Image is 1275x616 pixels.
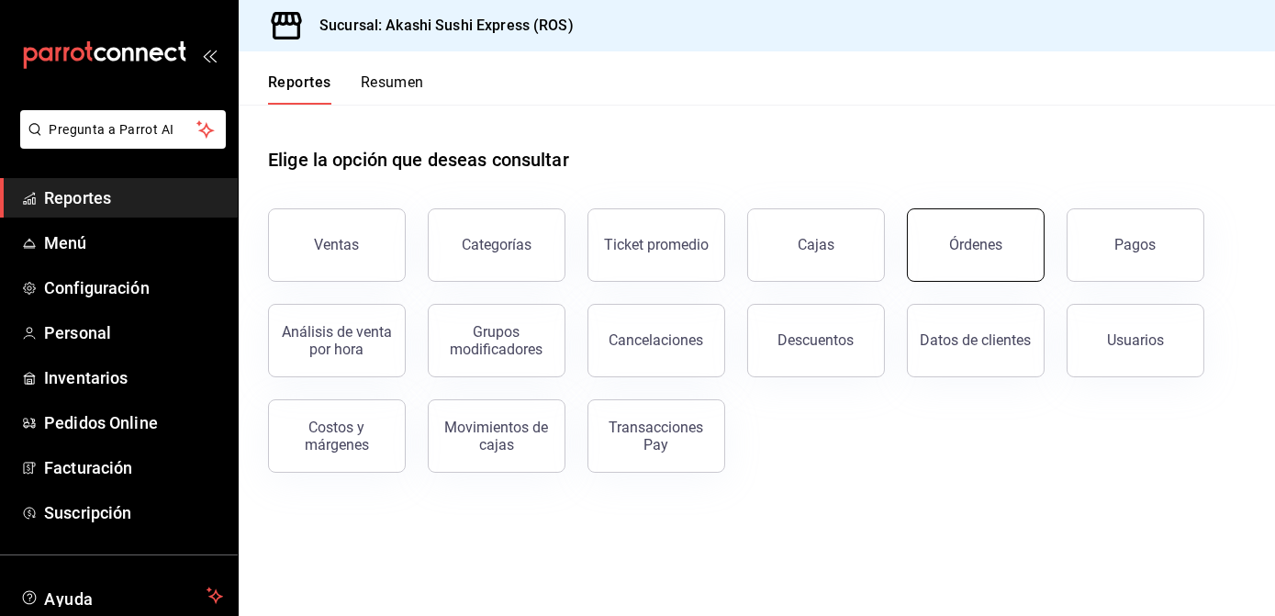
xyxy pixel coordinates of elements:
div: Análisis de venta por hora [280,323,394,358]
button: open_drawer_menu [202,48,217,62]
span: Configuración [44,275,223,300]
span: Personal [44,320,223,345]
span: Facturación [44,455,223,480]
span: Pregunta a Parrot AI [50,120,197,140]
button: Reportes [268,73,331,105]
button: Análisis de venta por hora [268,304,406,377]
button: Descuentos [747,304,885,377]
button: Órdenes [907,208,1045,282]
span: Ayuda [44,585,199,607]
div: Datos de clientes [921,331,1032,349]
button: Costos y márgenes [268,399,406,473]
h3: Sucursal: Akashi Sushi Express (ROS) [305,15,574,37]
button: Resumen [361,73,424,105]
div: Cajas [798,234,835,256]
button: Ticket promedio [587,208,725,282]
button: Pregunta a Parrot AI [20,110,226,149]
button: Ventas [268,208,406,282]
button: Cancelaciones [587,304,725,377]
span: Menú [44,230,223,255]
div: Ventas [315,236,360,253]
div: Categorías [462,236,531,253]
button: Grupos modificadores [428,304,565,377]
div: Órdenes [949,236,1002,253]
button: Usuarios [1067,304,1204,377]
h1: Elige la opción que deseas consultar [268,146,569,174]
div: Transacciones Pay [599,419,713,454]
span: Suscripción [44,500,223,525]
span: Inventarios [44,365,223,390]
div: Descuentos [778,331,855,349]
div: Usuarios [1107,331,1164,349]
span: Pedidos Online [44,410,223,435]
div: Movimientos de cajas [440,419,554,454]
div: Ticket promedio [604,236,709,253]
button: Pagos [1067,208,1204,282]
span: Reportes [44,185,223,210]
button: Categorías [428,208,565,282]
a: Pregunta a Parrot AI [13,133,226,152]
button: Transacciones Pay [587,399,725,473]
a: Cajas [747,208,885,282]
div: navigation tabs [268,73,424,105]
div: Cancelaciones [610,331,704,349]
div: Pagos [1115,236,1157,253]
button: Datos de clientes [907,304,1045,377]
button: Movimientos de cajas [428,399,565,473]
div: Costos y márgenes [280,419,394,454]
div: Grupos modificadores [440,323,554,358]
